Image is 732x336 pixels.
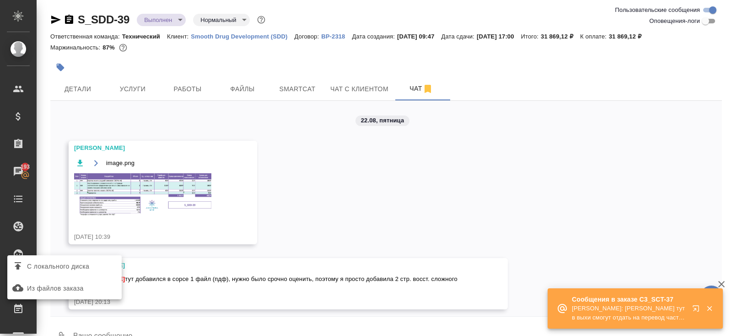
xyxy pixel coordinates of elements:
button: Открыть в новой вкладке [687,299,709,321]
button: Из файлов заказа [7,280,122,297]
p: Сообщения в заказе C3_SCT-37 [572,295,686,304]
span: Из файлов заказа [27,283,84,294]
span: С локального диска [27,261,89,272]
button: Закрыть [700,304,719,313]
label: С локального диска [7,258,122,275]
p: [PERSON_NAME]: [PERSON_NAME] тут в выхи смогут отдать на перевод часть файлов? [572,304,686,322]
